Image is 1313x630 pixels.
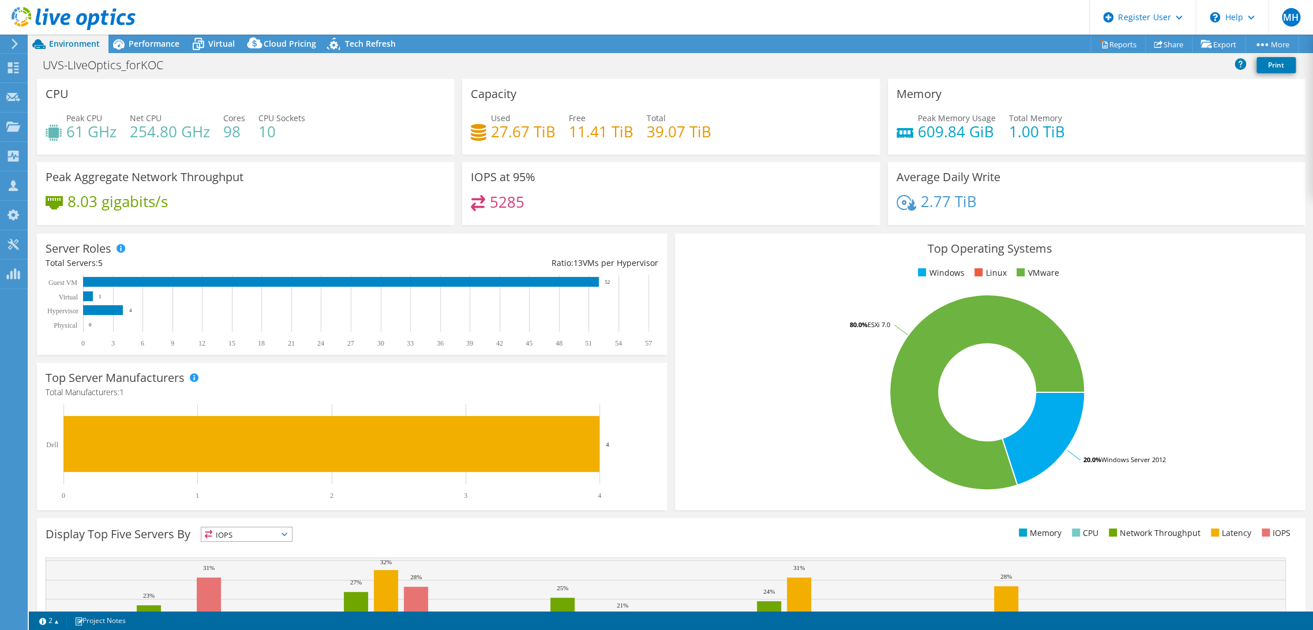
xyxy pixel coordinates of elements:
span: CPU Sockets [258,112,305,123]
a: Share [1145,35,1192,53]
a: More [1245,35,1299,53]
span: 13 [573,257,583,268]
text: 1 [196,492,199,500]
tspan: Windows Server 2012 [1101,455,1166,464]
h4: 254.80 GHz [130,125,210,138]
text: 48 [556,339,562,347]
h3: Average Daily Write [896,171,1000,183]
h3: Server Roles [46,242,111,255]
a: Export [1192,35,1246,53]
span: 1 [119,387,124,397]
h3: Top Operating Systems [684,242,1296,255]
text: 21 [288,339,295,347]
text: 36 [437,339,444,347]
text: 52 [605,279,610,285]
text: Hypervisor [47,307,78,315]
text: 24 [317,339,324,347]
li: Memory [1016,527,1061,539]
text: 15 [228,339,235,347]
li: VMware [1014,267,1059,279]
text: 9 [171,339,174,347]
span: MH [1282,8,1300,27]
text: Guest VM [48,279,77,287]
li: Windows [915,267,964,279]
tspan: 20.0% [1083,455,1101,464]
h3: IOPS at 95% [471,171,535,183]
a: Reports [1090,35,1146,53]
h3: Peak Aggregate Network Throughput [46,171,243,183]
li: Linux [971,267,1006,279]
text: 51 [585,339,592,347]
h4: 11.41 TiB [569,125,633,138]
text: 1 [99,294,102,299]
text: 6 [141,339,144,347]
text: 21% [617,602,628,609]
text: 45 [526,339,532,347]
h4: 2.77 TiB [921,195,977,208]
span: Total Memory [1009,112,1062,123]
a: Print [1256,57,1296,73]
h3: CPU [46,88,69,100]
text: 0 [89,322,92,328]
span: Free [569,112,586,123]
text: Dell [46,441,58,449]
text: 23% [143,592,155,599]
text: 31% [203,564,215,571]
text: 54 [615,339,622,347]
h4: 61 GHz [66,125,117,138]
li: IOPS [1259,527,1291,539]
text: 12 [198,339,205,347]
text: 3 [464,492,467,500]
text: 4 [129,307,132,313]
span: Environment [49,38,100,49]
a: Project Notes [66,613,134,628]
h4: 27.67 TiB [491,125,556,138]
h3: Memory [896,88,941,100]
text: 31% [793,564,805,571]
span: Cloud Pricing [264,38,316,49]
text: 33 [407,339,414,347]
text: 4 [606,441,609,448]
span: Used [491,112,511,123]
li: Latency [1208,527,1251,539]
text: 32% [380,558,392,565]
text: 28% [410,573,422,580]
text: 18 [258,339,265,347]
span: Total [647,112,666,123]
h4: 98 [223,125,245,138]
span: Peak Memory Usage [918,112,996,123]
h4: 39.07 TiB [647,125,711,138]
text: Physical [54,321,77,329]
span: 5 [98,257,103,268]
tspan: 80.0% [850,320,868,329]
span: Cores [223,112,245,123]
text: Virtual [59,293,78,301]
h4: Total Manufacturers: [46,386,658,399]
text: 0 [81,339,85,347]
text: 3 [111,339,115,347]
text: 2 [330,492,333,500]
text: 4 [598,492,601,500]
span: Peak CPU [66,112,102,123]
text: 27 [347,339,354,347]
text: 57 [645,339,652,347]
text: 28% [1000,573,1012,580]
h4: 10 [258,125,305,138]
svg: \n [1210,12,1220,22]
text: 42 [496,339,503,347]
span: Performance [129,38,179,49]
text: 25% [557,584,568,591]
span: Net CPU [130,112,162,123]
tspan: ESXi 7.0 [868,320,890,329]
text: 27% [350,579,362,586]
span: Tech Refresh [345,38,396,49]
span: IOPS [201,527,292,541]
div: Ratio: VMs per Hypervisor [352,257,658,269]
h4: 1.00 TiB [1009,125,1065,138]
text: 0 [62,492,65,500]
h4: 8.03 gigabits/s [67,195,168,208]
h4: 5285 [490,196,524,208]
text: 39 [466,339,473,347]
text: 24% [763,588,775,595]
li: CPU [1069,527,1098,539]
